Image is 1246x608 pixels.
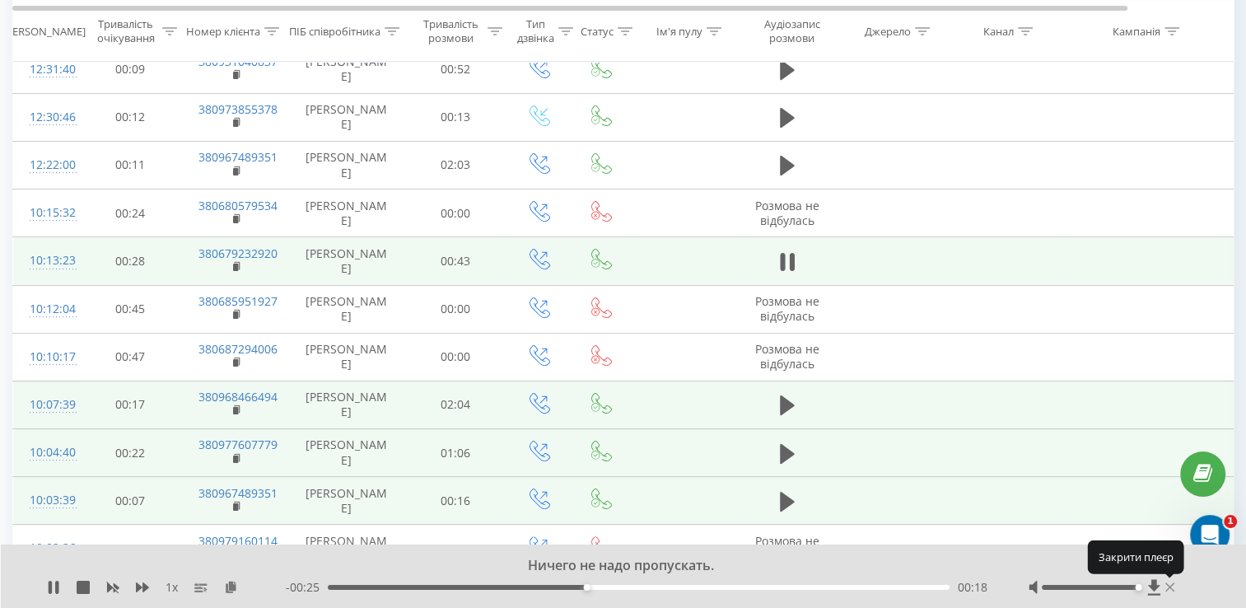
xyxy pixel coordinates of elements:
[30,101,63,133] div: 12:30:46
[404,189,507,237] td: 00:00
[289,189,404,237] td: [PERSON_NAME]
[865,24,911,38] div: Джерело
[79,141,182,189] td: 00:11
[198,485,278,501] a: 380967489351
[79,477,182,525] td: 00:07
[79,285,182,333] td: 00:45
[289,477,404,525] td: [PERSON_NAME]
[404,93,507,141] td: 00:13
[286,579,328,596] span: - 00:25
[289,45,404,93] td: [PERSON_NAME]
[289,429,404,477] td: [PERSON_NAME]
[418,17,483,45] div: Тривалість розмови
[404,477,507,525] td: 00:16
[79,429,182,477] td: 00:22
[79,93,182,141] td: 00:12
[404,381,507,428] td: 02:04
[79,45,182,93] td: 00:09
[79,525,182,573] td: 00:01
[198,293,278,309] a: 380685951927
[289,381,404,428] td: [PERSON_NAME]
[30,532,63,564] div: 10:02:26
[1224,515,1237,528] span: 1
[198,198,278,213] a: 380680579534
[404,429,507,477] td: 01:06
[958,579,987,596] span: 00:18
[289,237,404,285] td: [PERSON_NAME]
[166,579,178,596] span: 1 x
[93,17,158,45] div: Тривалість очікування
[30,245,63,277] div: 10:13:23
[517,17,554,45] div: Тип дзвінка
[198,341,278,357] a: 380687294006
[30,484,63,517] div: 10:03:39
[289,333,404,381] td: [PERSON_NAME]
[289,93,404,141] td: [PERSON_NAME]
[581,24,614,38] div: Статус
[404,285,507,333] td: 00:00
[584,584,590,591] div: Accessibility label
[1087,540,1183,573] div: Закрити плеєр
[30,197,63,229] div: 10:15:32
[404,45,507,93] td: 00:52
[30,437,63,469] div: 10:04:40
[404,333,507,381] td: 00:00
[752,17,832,45] div: Аудіозапис розмови
[198,246,278,261] a: 380679232920
[198,389,278,405] a: 380968466494
[2,24,86,38] div: [PERSON_NAME]
[1136,584,1142,591] div: Accessibility label
[30,293,63,325] div: 10:12:04
[186,24,260,38] div: Номер клієнта
[30,54,63,86] div: 12:31:40
[983,24,1014,38] div: Канал
[404,525,507,573] td: 00:00
[656,24,702,38] div: Ім'я пулу
[198,101,278,117] a: 380973855378
[198,437,278,452] a: 380977607779
[289,24,380,38] div: ПІБ співробітника
[755,533,819,564] span: Розмова не відбулась
[79,189,182,237] td: 00:24
[755,198,819,228] span: Розмова не відбулась
[30,341,63,373] div: 10:10:17
[755,293,819,324] span: Розмова не відбулась
[755,341,819,372] span: Розмова не відбулась
[1190,515,1230,554] iframe: Intercom live chat
[404,141,507,189] td: 02:03
[30,149,63,181] div: 12:22:00
[79,381,182,428] td: 00:17
[1113,24,1160,38] div: Кампанія
[30,389,63,421] div: 10:07:39
[198,533,278,549] a: 380979160114
[198,149,278,165] a: 380967489351
[79,333,182,381] td: 00:47
[79,237,182,285] td: 00:28
[160,557,1065,575] div: Ничего не надо пропускать.
[404,237,507,285] td: 00:43
[289,141,404,189] td: [PERSON_NAME]
[198,54,278,69] a: 380931040837
[289,525,404,573] td: [PERSON_NAME]
[289,285,404,333] td: [PERSON_NAME]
